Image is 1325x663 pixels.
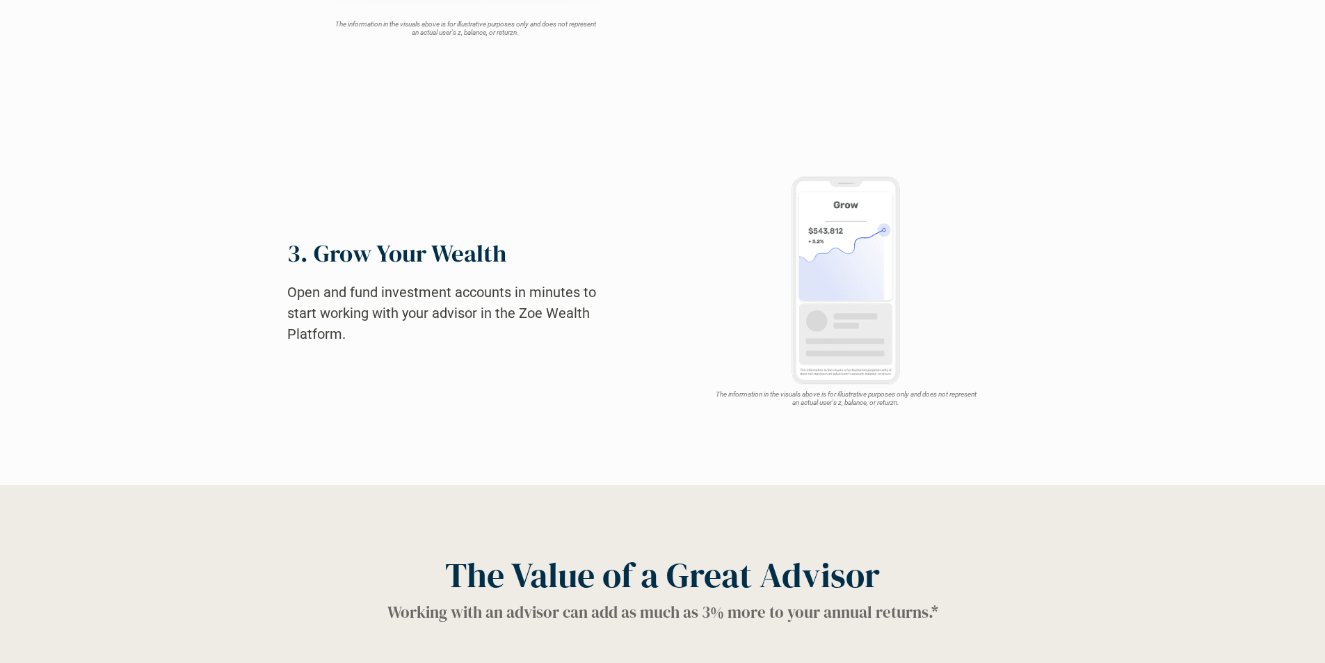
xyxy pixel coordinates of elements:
em: The information in the visuals above is for illustrative purposes only and does not represent [335,20,595,28]
h1: Working with an advisor can add as much as 3% more to your annual returns.* [387,603,938,623]
h2: Open and fund investment accounts in minutes to start working with your advisor in the Zoe Wealth... [287,282,621,344]
em: an actual user's z, balance, or returzn. [412,29,519,36]
h2: 3. Grow Your Wealth [287,239,506,268]
h1: The Value of a Great Advisor [445,554,880,596]
em: The information in the visuals above is for illustrative purposes only and does not represent [715,390,976,398]
em: an actual user's z, balance, or returzn. [792,399,899,406]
